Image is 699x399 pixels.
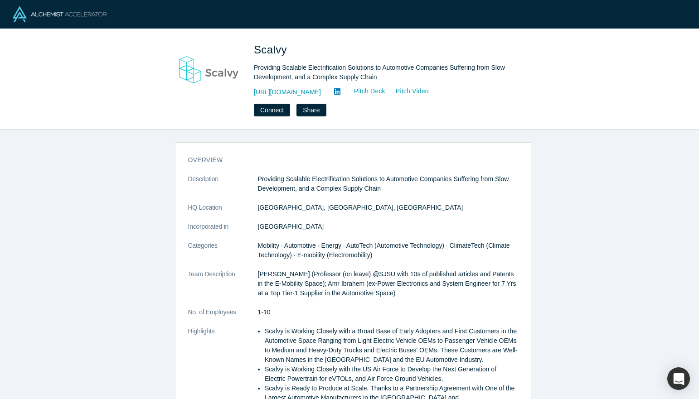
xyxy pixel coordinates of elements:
[254,63,508,82] div: Providing Scalable Electrification Solutions to Automotive Companies Suffering from Slow Developm...
[188,269,258,308] dt: Team Description
[188,308,258,327] dt: No. of Employees
[188,203,258,222] dt: HQ Location
[258,222,518,231] dd: [GEOGRAPHIC_DATA]
[254,104,290,116] button: Connect
[188,222,258,241] dt: Incorporated in
[188,174,258,203] dt: Description
[258,203,518,212] dd: [GEOGRAPHIC_DATA], [GEOGRAPHIC_DATA], [GEOGRAPHIC_DATA]
[178,42,241,105] img: Scalvy's Logo
[258,308,518,317] dd: 1-10
[258,242,510,259] span: Mobility · Automotive · Energy · AutoTech (Automotive Technology) · ClimateTech (Climate Technolo...
[188,155,505,165] h3: overview
[254,43,290,56] span: Scalvy
[258,174,518,193] p: Providing Scalable Electrification Solutions to Automotive Companies Suffering from Slow Developm...
[258,269,518,298] p: [PERSON_NAME] (Professor (on leave) @SJSU with 10s of published articles and Patents in the E-Mob...
[265,327,518,365] li: Scalvy is Working Closely with a Broad Base of Early Adopters and First Customers in the Automoti...
[188,241,258,269] dt: Categories
[254,87,321,97] a: [URL][DOMAIN_NAME]
[386,86,429,96] a: Pitch Video
[13,6,107,22] img: Alchemist Logo
[296,104,326,116] button: Share
[265,365,518,384] li: Scalvy is Working Closely with the US Air Force to Develop the Next Generation of Electric Powert...
[344,86,386,96] a: Pitch Deck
